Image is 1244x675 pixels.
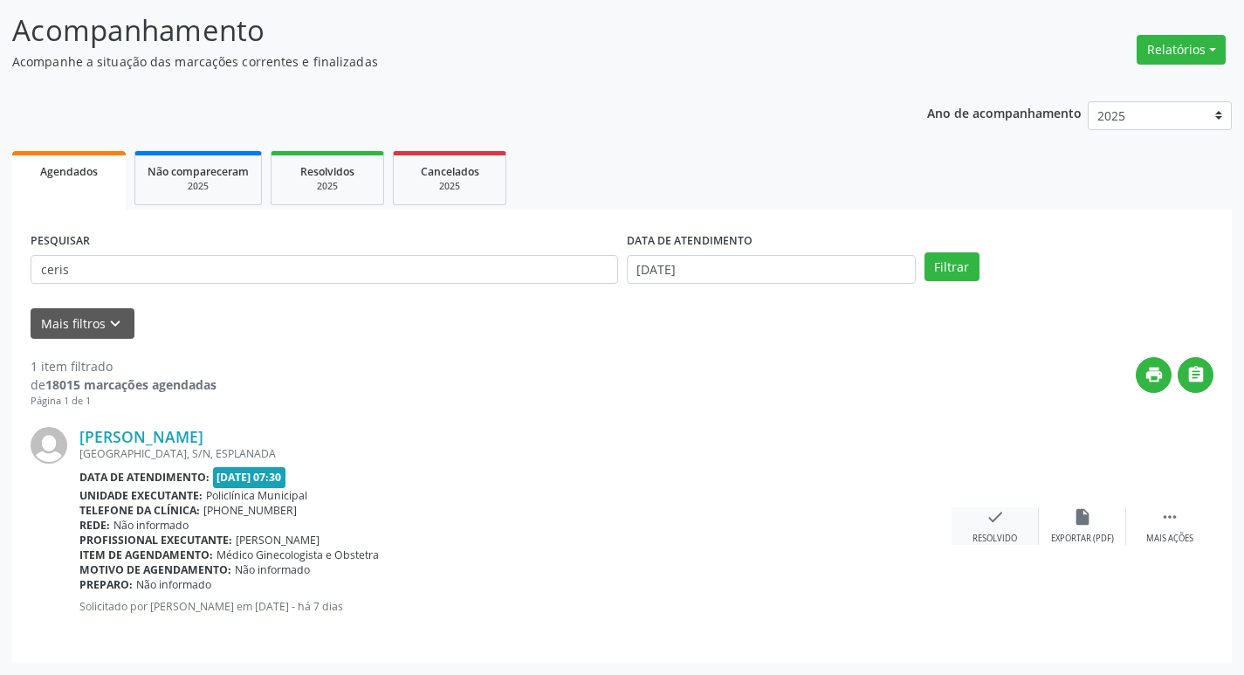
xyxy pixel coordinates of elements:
[206,488,307,503] span: Policlínica Municipal
[236,533,320,548] span: [PERSON_NAME]
[1160,507,1179,527] i: 
[31,228,90,255] label: PESQUISAR
[927,101,1082,123] p: Ano de acompanhamento
[406,180,493,193] div: 2025
[973,533,1017,545] div: Resolvido
[924,252,979,282] button: Filtrar
[45,376,216,393] strong: 18015 marcações agendadas
[627,255,916,285] input: Selecione um intervalo
[113,518,189,533] span: Não informado
[1146,533,1193,545] div: Mais ações
[79,562,231,577] b: Motivo de agendamento:
[79,518,110,533] b: Rede:
[1178,357,1213,393] button: 
[31,357,216,375] div: 1 item filtrado
[148,180,249,193] div: 2025
[1136,357,1172,393] button: print
[31,394,216,409] div: Página 1 de 1
[1186,365,1206,384] i: 
[235,562,310,577] span: Não informado
[40,164,98,179] span: Agendados
[79,446,952,461] div: [GEOGRAPHIC_DATA], S/N, ESPLANADA
[1137,35,1226,65] button: Relatórios
[627,228,753,255] label: DATA DE ATENDIMENTO
[136,577,211,592] span: Não informado
[31,375,216,394] div: de
[1144,365,1164,384] i: print
[79,533,232,548] b: Profissional executante:
[12,9,866,52] p: Acompanhamento
[986,507,1005,527] i: check
[79,599,952,614] p: Solicitado por [PERSON_NAME] em [DATE] - há 7 dias
[79,470,210,485] b: Data de atendimento:
[31,308,134,339] button: Mais filtroskeyboard_arrow_down
[31,255,618,285] input: Nome, CNS
[79,577,133,592] b: Preparo:
[1073,507,1092,527] i: insert_drive_file
[79,503,200,518] b: Telefone da clínica:
[79,427,203,446] a: [PERSON_NAME]
[284,180,371,193] div: 2025
[106,314,125,334] i: keyboard_arrow_down
[31,427,67,464] img: img
[1051,533,1114,545] div: Exportar (PDF)
[79,548,213,562] b: Item de agendamento:
[148,164,249,179] span: Não compareceram
[300,164,354,179] span: Resolvidos
[203,503,297,518] span: [PHONE_NUMBER]
[213,467,286,487] span: [DATE] 07:30
[79,488,203,503] b: Unidade executante:
[12,52,866,71] p: Acompanhe a situação das marcações correntes e finalizadas
[216,548,379,562] span: Médico Ginecologista e Obstetra
[421,164,479,179] span: Cancelados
